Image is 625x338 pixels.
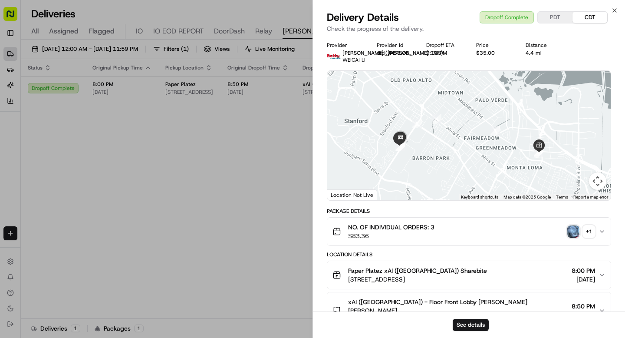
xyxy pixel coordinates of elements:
[476,42,512,49] div: Price
[377,42,413,49] div: Provider Id
[426,50,462,56] div: 9:16 PM
[453,319,489,331] button: See details
[327,251,611,258] div: Location Details
[348,223,434,232] span: NO. OF INDIVIDUAL ORDERS: 3
[327,50,341,63] img: betty.jpg
[461,194,498,200] button: Keyboard shortcuts
[503,195,551,199] span: Map data ©2025 Google
[327,189,377,200] div: Location Not Live
[342,56,365,63] span: WEICAI LI
[329,189,358,200] img: Google
[567,225,595,238] button: photo_proof_of_pickup image+1
[327,261,611,289] button: Paper Platez xAI ([GEOGRAPHIC_DATA]) Sharebite[STREET_ADDRESS]8:00 PM[DATE]
[556,195,568,199] a: Terms
[526,42,562,49] div: Distance
[342,50,443,56] span: [PERSON_NAME] ([PERSON_NAME] TMS)
[572,12,607,23] button: CDT
[526,50,562,56] div: 4.4 mi
[327,208,611,215] div: Package Details
[327,292,611,329] button: xAI ([GEOGRAPHIC_DATA]) - Floor Front Lobby [PERSON_NAME] [PERSON_NAME]8:50 PM[DATE]
[432,114,441,124] div: 4
[572,266,595,275] span: 8:00 PM
[327,24,611,33] p: Check the progress of the delivery.
[348,266,487,275] span: Paper Platez xAI ([GEOGRAPHIC_DATA]) Sharebite
[327,10,399,24] span: Delivery Details
[583,225,595,238] div: + 1
[572,275,595,284] span: [DATE]
[348,298,568,315] span: xAI ([GEOGRAPHIC_DATA]) - Floor Front Lobby [PERSON_NAME] [PERSON_NAME]
[377,50,413,56] button: ord_JA58wCFKpbVzCGG9XonNUy
[572,311,595,319] span: [DATE]
[327,42,363,49] div: Provider
[573,195,608,199] a: Report a map error
[348,232,434,240] span: $83.36
[426,42,462,49] div: Dropoff ETA
[327,218,611,245] button: NO. OF INDIVIDUAL ORDERS: 3$83.36photo_proof_of_pickup image+1
[589,172,606,190] button: Map camera controls
[348,275,487,284] span: [STREET_ADDRESS]
[567,225,579,238] img: photo_proof_of_pickup image
[572,302,595,311] span: 8:50 PM
[538,12,572,23] button: PDT
[395,142,405,151] div: 7
[412,119,422,128] div: 5
[490,126,500,136] div: 3
[329,189,358,200] a: Open this area in Google Maps (opens a new window)
[476,50,512,56] div: $35.00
